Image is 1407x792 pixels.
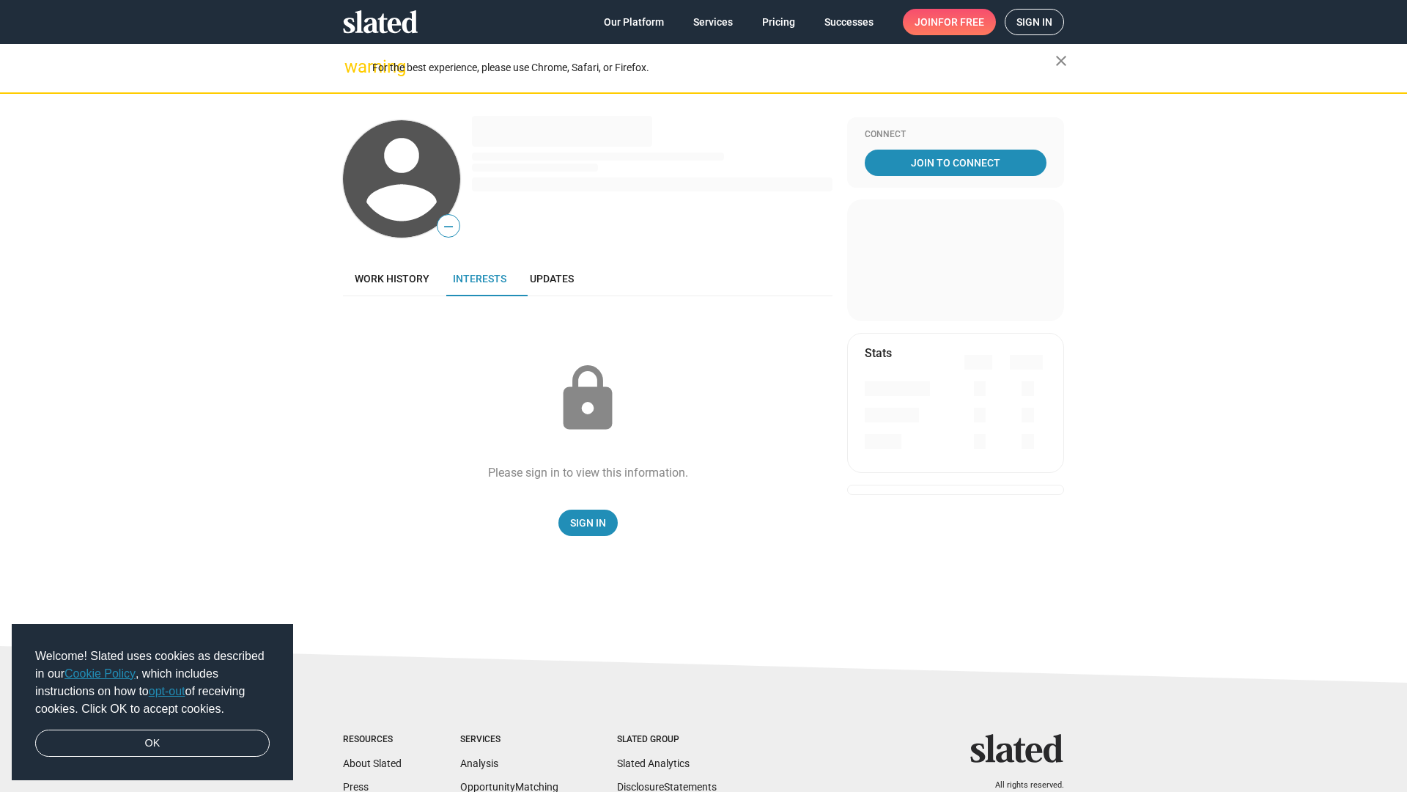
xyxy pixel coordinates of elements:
mat-icon: lock [551,362,624,436]
span: Our Platform [604,9,664,35]
span: — [437,217,459,236]
span: Successes [824,9,874,35]
div: For the best experience, please use Chrome, Safari, or Firefox. [372,58,1055,78]
span: Services [693,9,733,35]
div: Connect [865,129,1046,141]
a: Sign In [558,510,618,536]
div: cookieconsent [12,624,293,781]
mat-icon: close [1052,52,1070,70]
a: Our Platform [592,9,676,35]
span: for free [938,9,984,35]
span: Updates [530,273,574,285]
span: Welcome! Slated uses cookies as described in our , which includes instructions on how to of recei... [35,648,270,718]
a: opt-out [149,685,185,697]
a: Sign in [1005,9,1064,35]
a: About Slated [343,758,402,769]
a: Cookie Policy [64,667,136,680]
a: Successes [813,9,885,35]
span: Sign In [570,510,606,536]
span: Sign in [1016,10,1052,34]
a: Analysis [460,758,498,769]
a: Slated Analytics [617,758,690,769]
a: Interests [441,261,518,296]
span: Join [915,9,984,35]
span: Pricing [762,9,795,35]
div: Please sign in to view this information. [488,465,688,480]
a: Pricing [750,9,807,35]
a: dismiss cookie message [35,730,270,758]
mat-card-title: Stats [865,345,892,361]
span: Interests [453,273,506,285]
div: Slated Group [617,734,717,746]
span: Join To Connect [868,150,1044,176]
a: Services [682,9,745,35]
a: Joinfor free [903,9,996,35]
a: Updates [518,261,586,296]
a: Work history [343,261,441,296]
a: Join To Connect [865,150,1046,176]
span: Work history [355,273,429,285]
div: Resources [343,734,402,746]
mat-icon: warning [344,58,362,76]
div: Services [460,734,558,746]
